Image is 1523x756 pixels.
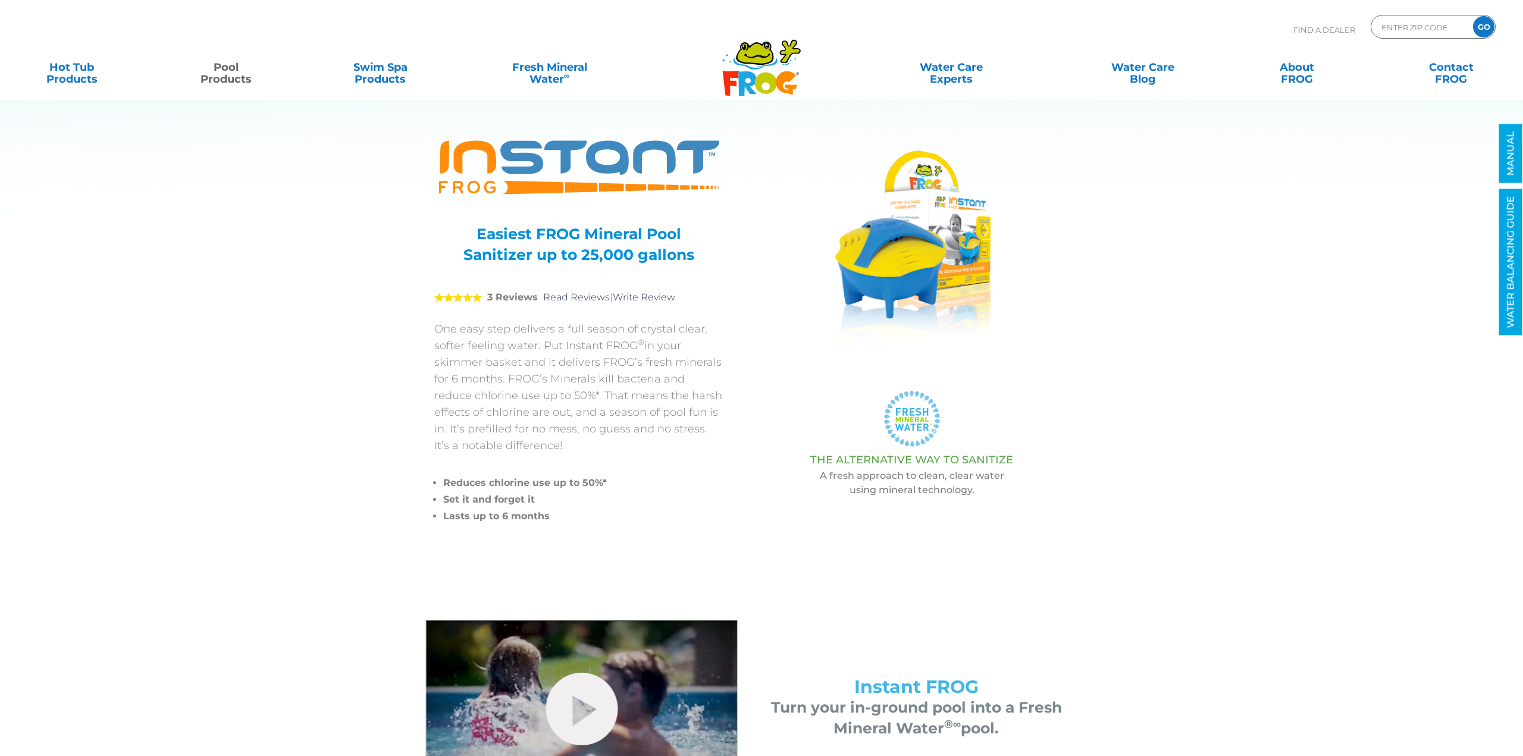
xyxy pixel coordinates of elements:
[487,291,538,303] strong: 3 Reviews
[771,698,1062,737] span: Turn your in-ground pool into a Fresh Mineral Water pool.
[434,134,723,203] img: Product Logo
[1237,55,1357,79] a: AboutFROG
[543,291,610,303] a: Read Reviews
[854,676,979,698] span: Instant FROG
[449,224,708,265] h3: Easiest FROG Mineral Pool Sanitizer up to 25,000 gallons
[1293,15,1355,45] p: Find A Dealer
[1499,124,1522,183] a: MANUAL
[1391,55,1511,79] a: ContactFROG
[434,321,723,454] p: One easy step delivers a full season of crystal clear, softer feeling water. Put Instant FROG in ...
[1083,55,1203,79] a: Water CareBlog
[1473,16,1494,37] input: GO
[753,454,1071,466] h3: THE ALTERNATIVE WAY TO SANITIZE
[716,24,807,96] img: Frog Products Logo
[443,491,723,508] li: Set it and forget it
[638,337,644,347] sup: ®
[434,274,723,321] div: |
[613,291,675,303] a: Write Review
[564,71,570,80] sup: ∞
[475,55,625,79] a: Fresh MineralWater∞
[800,134,1023,372] img: A product photo of the "FROG INSTANT" pool sanitizer with its packaging. The blue and yellow devi...
[753,469,1071,497] p: A fresh approach to clean, clear water using mineral technology.
[944,717,961,731] sup: ®∞
[12,55,132,79] a: Hot TubProducts
[166,55,286,79] a: PoolProducts
[1499,189,1522,335] a: WATER BALANCING GUIDE
[434,293,482,302] span: 5
[443,508,723,525] li: Lasts up to 6 months
[443,475,723,491] li: Reduces chlorine use up to 50%*
[854,55,1049,79] a: Water CareExperts
[320,55,440,79] a: Swim SpaProducts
